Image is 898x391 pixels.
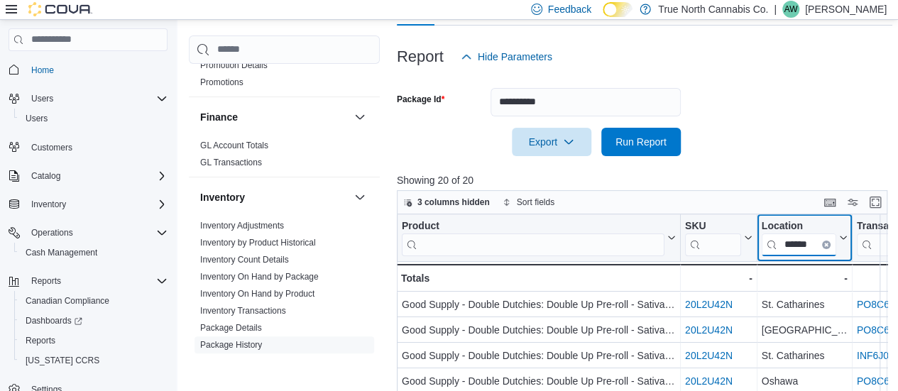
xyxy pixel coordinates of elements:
[761,347,847,364] div: St. Catharines
[26,62,60,79] a: Home
[615,135,667,149] span: Run Report
[761,270,847,287] div: -
[3,137,173,158] button: Customers
[200,237,316,248] span: Inventory by Product Historical
[20,244,103,261] a: Cash Management
[20,312,168,329] span: Dashboards
[397,94,444,105] label: Package Id
[200,60,268,71] span: Promotion Details
[200,221,284,231] a: Inventory Adjustments
[402,373,676,390] div: Good Supply - Double Dutchies: Double Up Pre-roll - Sativa - 2x1g
[14,331,173,351] button: Reports
[351,109,368,126] button: Finance
[26,90,59,107] button: Users
[761,373,847,390] div: Oshawa
[14,311,173,331] a: Dashboards
[601,128,681,156] button: Run Report
[26,224,79,241] button: Operations
[402,321,676,338] div: Good Supply - Double Dutchies: Double Up Pre-roll - Sativa - 2x1g
[189,40,380,97] div: Discounts & Promotions
[20,332,61,349] a: Reports
[200,157,262,168] span: GL Transactions
[200,305,286,316] span: Inventory Transactions
[3,89,173,109] button: Users
[26,335,55,346] span: Reports
[761,219,836,233] div: Location
[31,170,60,182] span: Catalog
[200,357,274,367] a: Product Expirations
[761,321,847,338] div: [GEOGRAPHIC_DATA]
[20,352,168,369] span: Washington CCRS
[402,219,664,255] div: Product
[200,60,268,70] a: Promotion Details
[200,340,262,350] a: Package History
[26,247,97,258] span: Cash Management
[685,375,733,387] a: 20L2U42N
[3,60,173,80] button: Home
[805,1,887,18] p: [PERSON_NAME]
[31,275,61,287] span: Reports
[26,295,109,307] span: Canadian Compliance
[401,270,676,287] div: Totals
[200,110,349,124] button: Finance
[397,48,444,65] h3: Report
[31,142,72,153] span: Customers
[774,1,777,18] p: |
[14,291,173,311] button: Canadian Compliance
[189,137,380,177] div: Finance
[3,194,173,214] button: Inventory
[402,219,664,233] div: Product
[200,140,268,151] span: GL Account Totals
[685,324,733,336] a: 20L2U42N
[497,194,560,211] button: Sort fields
[784,1,797,18] span: AW
[26,196,168,213] span: Inventory
[20,332,168,349] span: Reports
[397,173,892,187] p: Showing 20 of 20
[26,90,168,107] span: Users
[26,224,168,241] span: Operations
[20,292,168,309] span: Canadian Compliance
[20,244,168,261] span: Cash Management
[14,109,173,128] button: Users
[3,223,173,243] button: Operations
[31,93,53,104] span: Users
[26,272,67,290] button: Reports
[200,190,245,204] h3: Inventory
[20,110,53,127] a: Users
[200,272,319,282] a: Inventory On Hand by Package
[26,167,66,185] button: Catalog
[200,339,262,351] span: Package History
[821,194,838,211] button: Keyboard shortcuts
[200,141,268,150] a: GL Account Totals
[822,240,831,248] button: Clear input
[658,1,768,18] p: True North Cannabis Co.
[26,196,72,213] button: Inventory
[200,254,289,265] span: Inventory Count Details
[20,292,115,309] a: Canadian Compliance
[685,219,752,255] button: SKU
[761,296,847,313] div: St. Catharines
[200,322,262,334] span: Package Details
[200,255,289,265] a: Inventory Count Details
[200,158,262,167] a: GL Transactions
[417,197,490,208] span: 3 columns hidden
[20,312,88,329] a: Dashboards
[26,167,168,185] span: Catalog
[26,272,168,290] span: Reports
[351,189,368,206] button: Inventory
[548,2,591,16] span: Feedback
[200,288,314,299] span: Inventory On Hand by Product
[31,65,54,76] span: Home
[31,227,73,238] span: Operations
[761,219,847,255] button: LocationClear input
[26,113,48,124] span: Users
[14,243,173,263] button: Cash Management
[26,61,168,79] span: Home
[31,199,66,210] span: Inventory
[603,2,633,17] input: Dark Mode
[455,43,558,71] button: Hide Parameters
[26,138,168,156] span: Customers
[200,220,284,231] span: Inventory Adjustments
